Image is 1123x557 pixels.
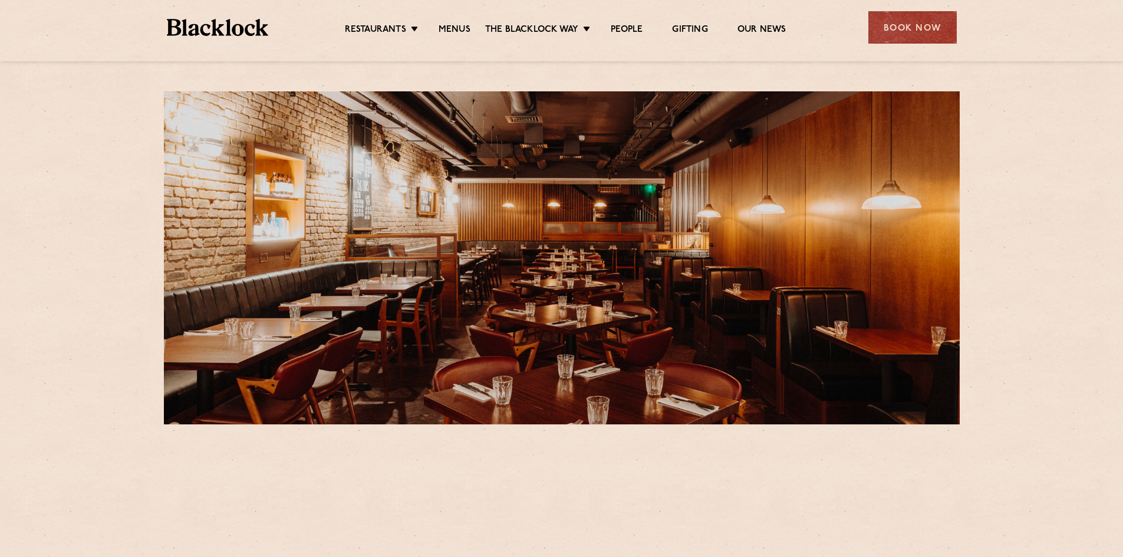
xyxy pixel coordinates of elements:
[345,24,406,37] a: Restaurants
[485,24,578,37] a: The Blacklock Way
[672,24,707,37] a: Gifting
[611,24,643,37] a: People
[868,11,957,44] div: Book Now
[167,19,269,36] img: BL_Textured_Logo-footer-cropped.svg
[439,24,470,37] a: Menus
[737,24,786,37] a: Our News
